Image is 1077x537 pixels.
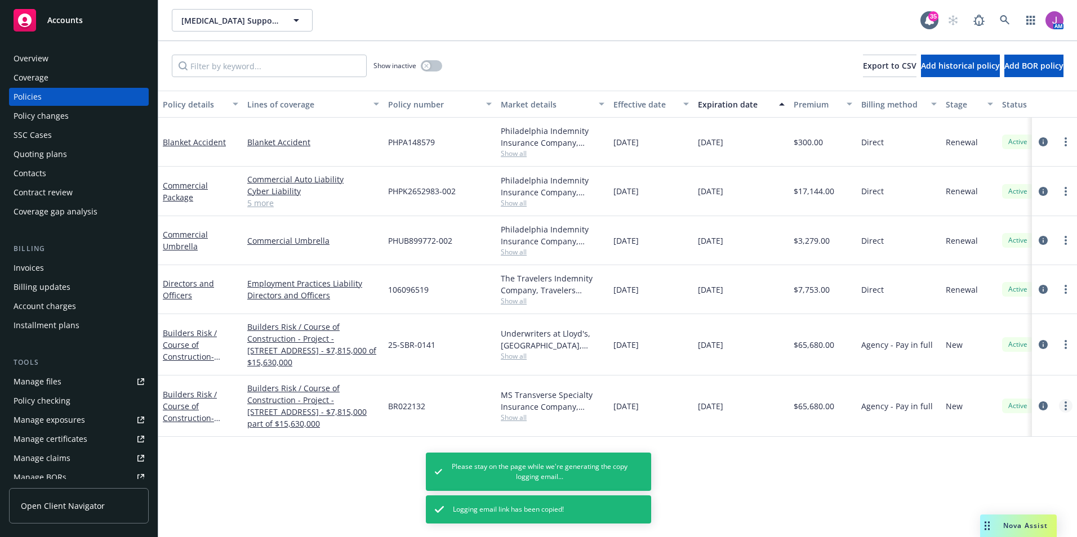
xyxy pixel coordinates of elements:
div: Contract review [14,184,73,202]
span: PHPA148579 [388,136,435,148]
span: Add BOR policy [1004,60,1063,71]
span: Renewal [946,235,978,247]
div: Quoting plans [14,145,67,163]
span: Show inactive [373,61,416,70]
a: Manage exposures [9,411,149,429]
a: Installment plans [9,316,149,334]
div: Policies [14,88,42,106]
span: 106096519 [388,284,429,296]
span: $17,144.00 [794,185,834,197]
span: [DATE] [613,284,639,296]
span: $3,279.00 [794,235,830,247]
div: 35 [928,11,938,21]
span: Active [1007,401,1029,411]
span: [DATE] [613,136,639,148]
span: [DATE] [698,235,723,247]
span: BR022132 [388,400,425,412]
span: [DATE] [613,339,639,351]
div: MS Transverse Specialty Insurance Company, Transverse Insurance Company, RT Specialty Insurance S... [501,389,604,413]
span: [DATE] [698,185,723,197]
span: Show all [501,247,604,257]
span: $65,680.00 [794,339,834,351]
span: Direct [861,235,884,247]
a: Contract review [9,184,149,202]
span: [DATE] [613,185,639,197]
div: Underwriters at Lloyd's, [GEOGRAPHIC_DATA], [PERSON_NAME] of [GEOGRAPHIC_DATA], RT Specialty Insu... [501,328,604,351]
a: Search [994,9,1016,32]
div: Account charges [14,297,76,315]
button: Export to CSV [863,55,916,77]
a: more [1059,185,1072,198]
div: Policy checking [14,392,70,410]
img: photo [1045,11,1063,29]
div: Market details [501,99,592,110]
span: Direct [861,136,884,148]
div: Policy details [163,99,226,110]
a: Cyber Liability [247,185,379,197]
div: Lines of coverage [247,99,367,110]
span: Direct [861,185,884,197]
button: Policy details [158,91,243,118]
div: Philadelphia Indemnity Insurance Company, [GEOGRAPHIC_DATA] Insurance Companies [501,174,604,198]
span: Show all [501,296,604,306]
button: Effective date [609,91,693,118]
div: Coverage [14,69,48,87]
span: Accounts [47,16,83,25]
div: Overview [14,50,48,68]
a: more [1059,135,1072,149]
a: Employment Practices Liability [247,278,379,289]
div: Billing [9,243,149,254]
a: Blanket Accident [247,136,379,148]
div: Philadelphia Indemnity Insurance Company, [GEOGRAPHIC_DATA] Insurance Companies [501,223,604,247]
button: Stage [941,91,998,118]
a: Report a Bug [968,9,990,32]
div: Philadelphia Indemnity Insurance Company, [GEOGRAPHIC_DATA] Insurance Companies [501,125,604,149]
a: Policies [9,88,149,106]
a: Manage BORs [9,468,149,486]
a: Builders Risk / Course of Construction - Project - [STREET_ADDRESS] - $7,815,000 of $15,630,000 [247,321,379,368]
span: Agency - Pay in full [861,400,933,412]
a: Directors and Officers [247,289,379,301]
a: Commercial Package [163,180,208,203]
span: Active [1007,235,1029,245]
button: Add BOR policy [1004,55,1063,77]
a: circleInformation [1036,234,1050,247]
div: Tools [9,357,149,368]
a: Builders Risk / Course of Construction - Project - [STREET_ADDRESS] - $7,815,000 part of $15,630,000 [247,382,379,429]
a: Manage claims [9,449,149,467]
a: SSC Cases [9,126,149,144]
input: Filter by keyword... [172,55,367,77]
button: Nova Assist [980,514,1057,537]
span: Renewal [946,185,978,197]
span: Renewal [946,136,978,148]
a: Commercial Umbrella [247,235,379,247]
a: circleInformation [1036,338,1050,351]
a: more [1059,338,1072,351]
span: Logging email link has been copied! [453,504,564,514]
a: Coverage gap analysis [9,203,149,221]
a: circleInformation [1036,283,1050,296]
span: [DATE] [698,284,723,296]
a: Blanket Accident [163,137,226,147]
div: Billing method [861,99,924,110]
div: Policy number [388,99,479,110]
button: [MEDICAL_DATA] Support Community [GEOGRAPHIC_DATA] [172,9,313,32]
button: Expiration date [693,91,789,118]
a: Billing updates [9,278,149,296]
div: Coverage gap analysis [14,203,97,221]
div: Manage certificates [14,430,87,448]
button: Market details [496,91,609,118]
a: circleInformation [1036,399,1050,413]
button: Billing method [857,91,941,118]
span: PHUB899772-002 [388,235,452,247]
div: Invoices [14,259,44,277]
div: Installment plans [14,316,79,334]
a: Policy changes [9,107,149,125]
span: Nova Assist [1003,521,1048,530]
span: Show all [501,198,604,208]
button: Add historical policy [921,55,1000,77]
span: Open Client Navigator [21,500,105,512]
span: [MEDICAL_DATA] Support Community [GEOGRAPHIC_DATA] [181,15,279,26]
span: $65,680.00 [794,400,834,412]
